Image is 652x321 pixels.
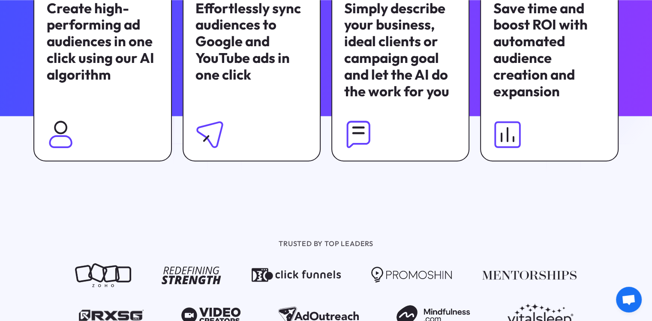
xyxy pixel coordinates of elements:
[162,263,221,287] img: Redefining Strength
[75,263,131,287] img: Zoho
[371,263,452,287] img: Promoshin
[482,263,577,287] img: Mentorships
[252,263,341,287] img: Click Funnels
[116,238,536,249] div: TRUSTED BY TOP LEADERS
[616,287,642,312] a: Open chat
